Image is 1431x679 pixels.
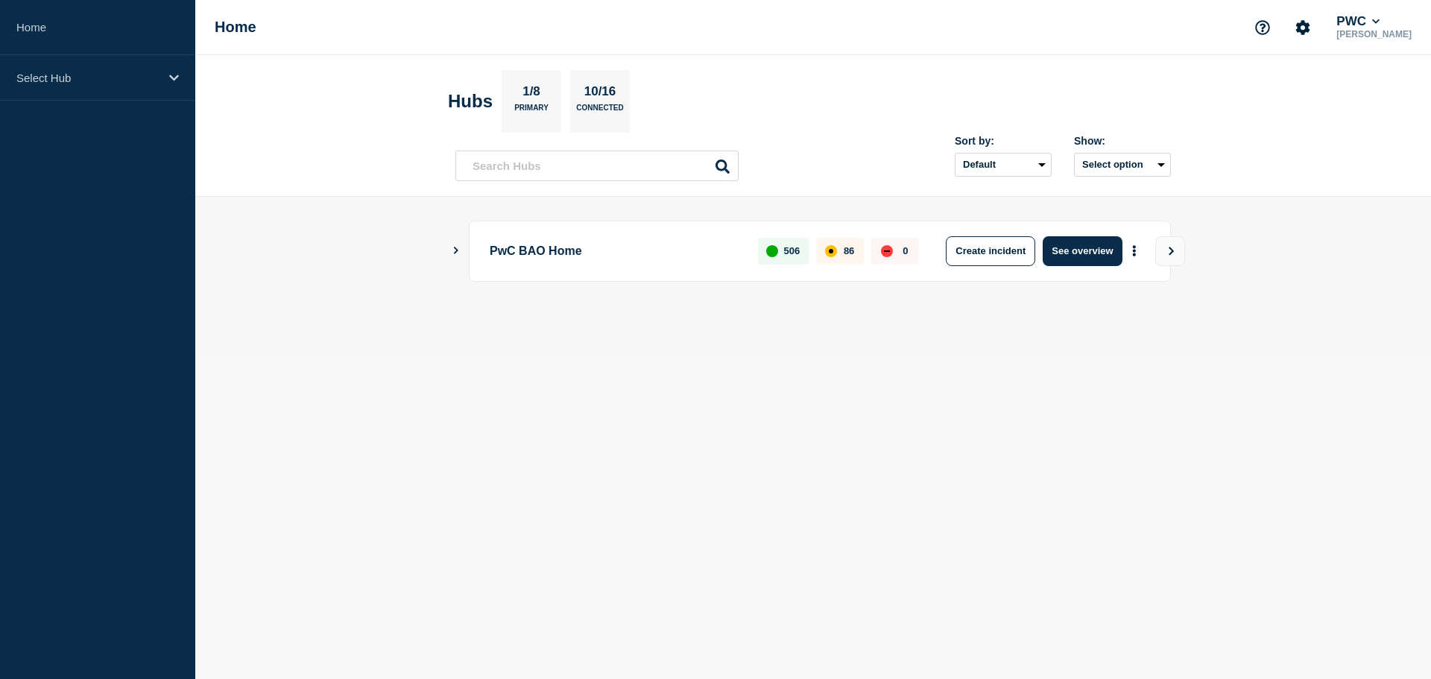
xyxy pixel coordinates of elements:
[955,135,1052,147] div: Sort by:
[903,245,908,256] p: 0
[784,245,800,256] p: 506
[490,236,741,266] p: PwC BAO Home
[16,72,159,84] p: Select Hub
[766,245,778,257] div: up
[825,245,837,257] div: affected
[517,84,546,104] p: 1/8
[1125,237,1144,265] button: More actions
[946,236,1035,266] button: Create incident
[1333,14,1383,29] button: PWC
[1247,12,1278,43] button: Support
[578,84,622,104] p: 10/16
[1155,236,1185,266] button: View
[1333,29,1415,40] p: [PERSON_NAME]
[844,245,854,256] p: 86
[1043,236,1122,266] button: See overview
[881,245,893,257] div: down
[452,245,460,256] button: Show Connected Hubs
[576,104,623,119] p: Connected
[455,151,739,181] input: Search Hubs
[1074,135,1171,147] div: Show:
[955,153,1052,177] select: Sort by
[514,104,549,119] p: Primary
[215,19,256,36] h1: Home
[1074,153,1171,177] button: Select option
[448,91,493,112] h2: Hubs
[1287,12,1318,43] button: Account settings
